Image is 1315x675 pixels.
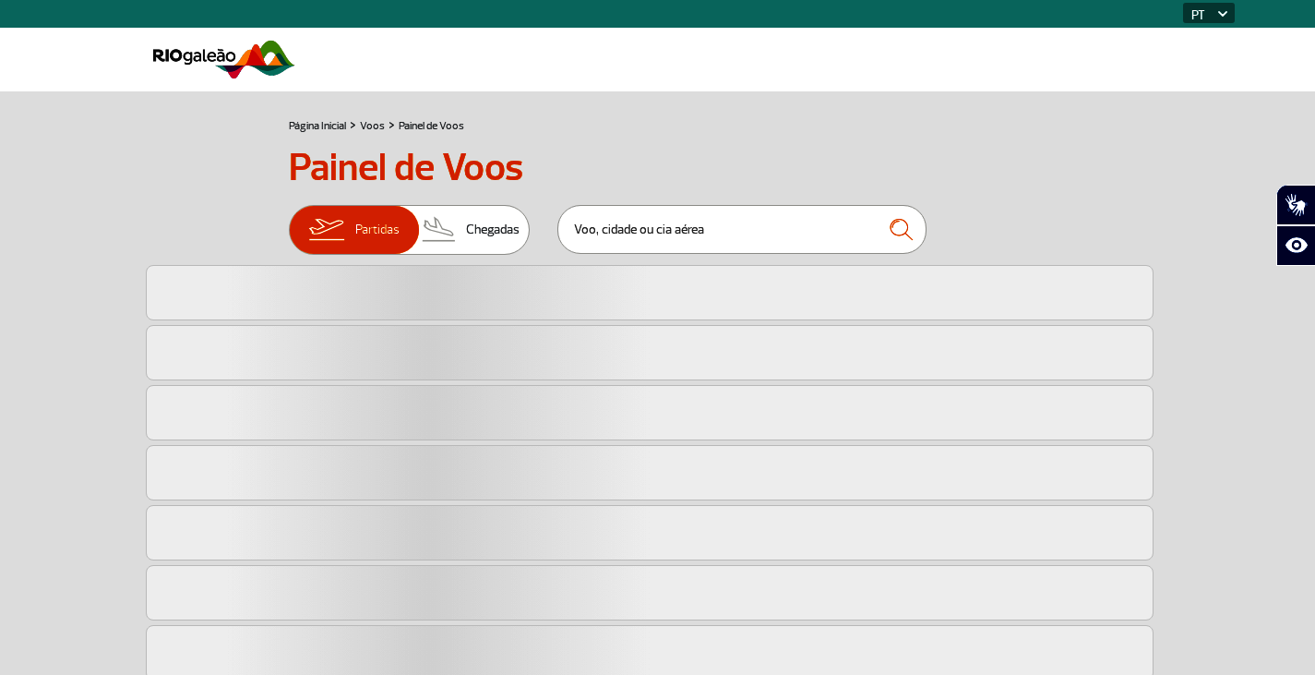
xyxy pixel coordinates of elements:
[466,206,520,254] span: Chegadas
[297,206,355,254] img: slider-embarque
[412,206,467,254] img: slider-desembarque
[355,206,400,254] span: Partidas
[289,119,346,133] a: Página Inicial
[557,205,926,254] input: Voo, cidade ou cia aérea
[389,114,395,135] a: >
[1276,185,1315,266] div: Plugin de acessibilidade da Hand Talk.
[399,119,464,133] a: Painel de Voos
[1276,225,1315,266] button: Abrir recursos assistivos.
[360,119,385,133] a: Voos
[350,114,356,135] a: >
[1276,185,1315,225] button: Abrir tradutor de língua de sinais.
[289,145,1027,191] h3: Painel de Voos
